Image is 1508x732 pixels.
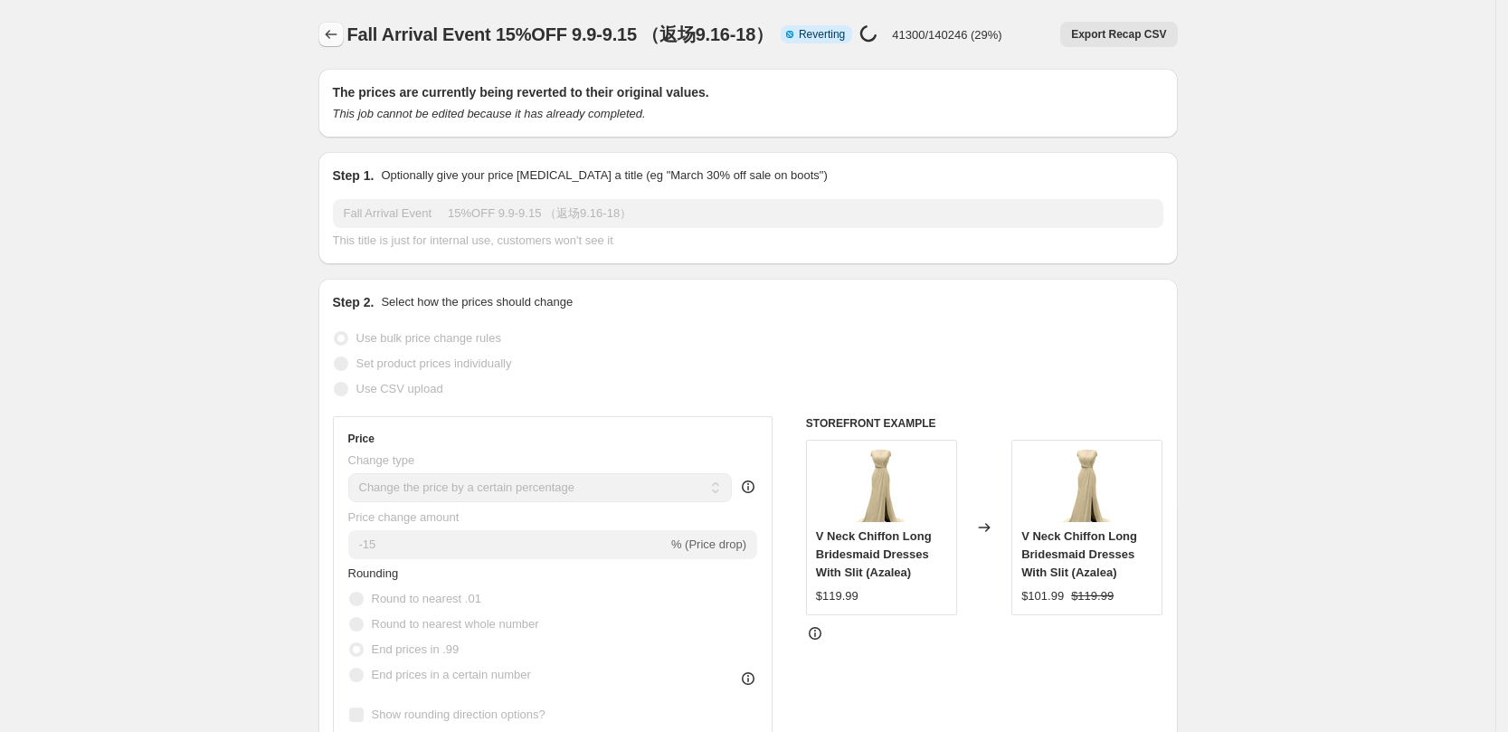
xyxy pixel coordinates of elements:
span: Show rounding direction options? [372,708,545,721]
span: Round to nearest whole number [372,617,539,631]
img: 15_0056_20210130_103648_014_80x.jpg [845,450,917,522]
span: End prices in .99 [372,642,460,656]
button: Export Recap CSV [1060,22,1177,47]
p: 41300/140246 (29%) [892,28,1001,42]
span: This title is just for internal use, customers won't see it [333,233,613,247]
span: Set product prices individually [356,356,512,370]
span: $119.99 [1071,589,1114,603]
span: End prices in a certain number [372,668,531,681]
h3: Price [348,432,375,446]
span: Price change amount [348,510,460,524]
h2: Step 1. [333,166,375,185]
img: 15_0056_20210130_103648_014_80x.jpg [1051,450,1124,522]
span: Use CSV upload [356,382,443,395]
p: Select how the prices should change [381,293,573,311]
span: Reverting [799,27,845,42]
span: % (Price drop) [671,537,746,551]
span: $119.99 [816,589,858,603]
i: This job cannot be edited because it has already completed. [333,107,646,120]
h2: Step 2. [333,293,375,311]
span: Export Recap CSV [1071,27,1166,42]
span: Fall Arrival Event 15%OFF 9.9-9.15 （返场9.16-18） [347,24,773,44]
span: Rounding [348,566,399,580]
h2: The prices are currently being reverted to their original values. [333,83,1163,101]
span: Use bulk price change rules [356,331,501,345]
span: Round to nearest .01 [372,592,481,605]
div: help [739,478,757,496]
button: Price change jobs [318,22,344,47]
span: Change type [348,453,415,467]
span: V Neck Chiffon Long Bridesmaid Dresses With Slit (Azalea) [816,529,932,579]
input: -15 [348,530,668,559]
p: Optionally give your price [MEDICAL_DATA] a title (eg "March 30% off sale on boots") [381,166,827,185]
input: 30% off holiday sale [333,199,1163,228]
span: V Neck Chiffon Long Bridesmaid Dresses With Slit (Azalea) [1021,529,1137,579]
span: $101.99 [1021,589,1064,603]
h6: STOREFRONT EXAMPLE [806,416,1163,431]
